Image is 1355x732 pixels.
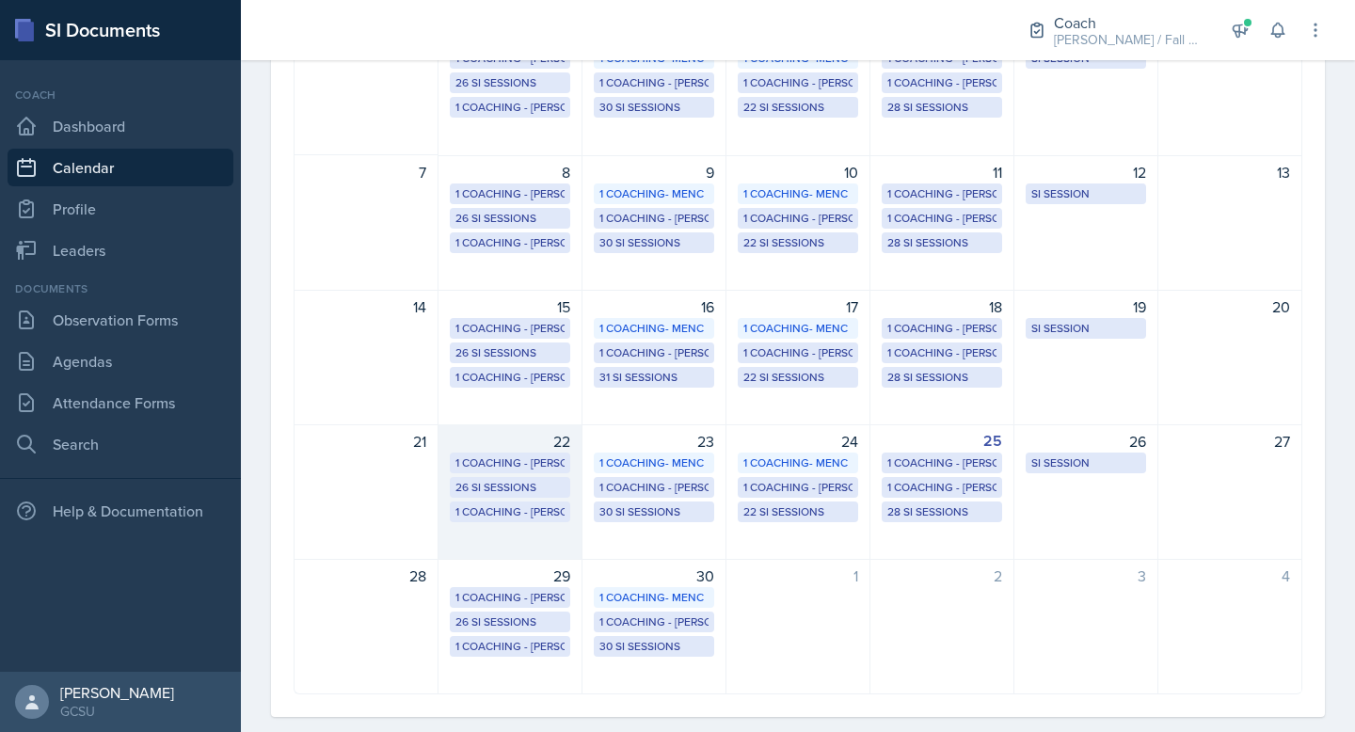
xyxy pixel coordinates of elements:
div: 11 [882,161,1002,183]
div: 26 SI Sessions [455,613,565,630]
div: Help & Documentation [8,492,233,530]
div: 27 [1170,430,1290,453]
a: Dashboard [8,107,233,145]
div: 22 SI Sessions [743,99,853,116]
div: 1 Coaching- MENC [743,454,853,471]
div: 16 [594,295,714,318]
div: 26 SI Sessions [455,344,565,361]
div: Coach [8,87,233,103]
div: 4 [1170,565,1290,587]
div: 28 SI Sessions [887,503,996,520]
div: 26 SI Sessions [455,479,565,496]
div: 1 Coaching - [PERSON_NAME] [887,210,996,227]
div: 22 SI Sessions [743,369,853,386]
div: 1 Coaching - [PERSON_NAME] [887,479,996,496]
div: 19 [1026,295,1146,318]
div: 1 Coaching - [PERSON_NAME] [455,503,565,520]
div: 1 Coaching - [PERSON_NAME] [455,99,565,116]
div: 1 Coaching - [PERSON_NAME] [455,234,565,251]
div: 28 SI Sessions [887,99,996,116]
div: 8 [450,161,570,183]
div: 22 [450,430,570,453]
div: 21 [306,430,426,453]
div: 1 Coaching- MENC [743,185,853,202]
a: Search [8,425,233,463]
div: 1 Coaching - [PERSON_NAME] [599,344,709,361]
div: 15 [450,295,570,318]
div: 1 Coaching - [PERSON_NAME] [743,74,853,91]
div: Documents [8,280,233,297]
div: SI Session [1031,454,1140,471]
div: 30 SI Sessions [599,503,709,520]
div: 1 Coaching- MENC [599,454,709,471]
div: 25 [882,430,1002,453]
div: 1 Coaching - [PERSON_NAME] [743,210,853,227]
div: 7 [306,161,426,183]
div: 1 Coaching - [PERSON_NAME] [599,210,709,227]
div: 22 SI Sessions [743,234,853,251]
div: 1 [738,565,858,587]
div: 28 SI Sessions [887,369,996,386]
a: Profile [8,190,233,228]
div: 22 SI Sessions [743,503,853,520]
div: 1 Coaching - [PERSON_NAME] [887,344,996,361]
div: 1 Coaching - [PERSON_NAME] [455,369,565,386]
div: 1 Coaching - [PERSON_NAME] [599,613,709,630]
div: 13 [1170,161,1290,183]
div: 17 [738,295,858,318]
div: 30 SI Sessions [599,99,709,116]
div: 9 [594,161,714,183]
div: 1 Coaching - [PERSON_NAME] [455,638,565,655]
div: 1 Coaching - [PERSON_NAME] [599,74,709,91]
div: GCSU [60,702,174,721]
div: [PERSON_NAME] [60,683,174,702]
div: 26 SI Sessions [455,210,565,227]
div: 24 [738,430,858,453]
div: 1 Coaching - [PERSON_NAME] [455,454,565,471]
div: 1 Coaching- MENC [743,320,853,337]
div: 30 SI Sessions [599,234,709,251]
div: 23 [594,430,714,453]
div: 26 [1026,430,1146,453]
div: 12 [1026,161,1146,183]
div: 1 Coaching- MENC [599,320,709,337]
div: 29 [450,565,570,587]
div: 1 Coaching- MENC [599,185,709,202]
div: 26 SI Sessions [455,74,565,91]
div: [PERSON_NAME] / Fall 2025 [1054,30,1204,50]
div: 1 Coaching - [PERSON_NAME] [743,479,853,496]
div: 18 [882,295,1002,318]
div: 1 Coaching - [PERSON_NAME] [887,320,996,337]
a: Calendar [8,149,233,186]
div: 31 SI Sessions [599,369,709,386]
div: 30 SI Sessions [599,638,709,655]
a: Observation Forms [8,301,233,339]
div: 1 Coaching - [PERSON_NAME] [887,185,996,202]
div: 3 [1026,565,1146,587]
div: 10 [738,161,858,183]
div: 1 Coaching - [PERSON_NAME] [455,185,565,202]
div: 1 Coaching - [PERSON_NAME] [887,454,996,471]
a: Leaders [8,231,233,269]
div: 1 Coaching - [PERSON_NAME] [887,74,996,91]
a: Attendance Forms [8,384,233,422]
div: 2 [882,565,1002,587]
div: SI Session [1031,320,1140,337]
div: 1 Coaching - [PERSON_NAME] [599,479,709,496]
div: 30 [594,565,714,587]
a: Agendas [8,342,233,380]
div: 1 Coaching - [PERSON_NAME] [743,344,853,361]
div: 14 [306,295,426,318]
div: 1 Coaching- MENC [599,589,709,606]
div: 1 Coaching - [PERSON_NAME] [455,589,565,606]
div: SI Session [1031,185,1140,202]
div: 20 [1170,295,1290,318]
div: 28 [306,565,426,587]
div: 1 Coaching - [PERSON_NAME] [455,320,565,337]
div: Coach [1054,11,1204,34]
div: 28 SI Sessions [887,234,996,251]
